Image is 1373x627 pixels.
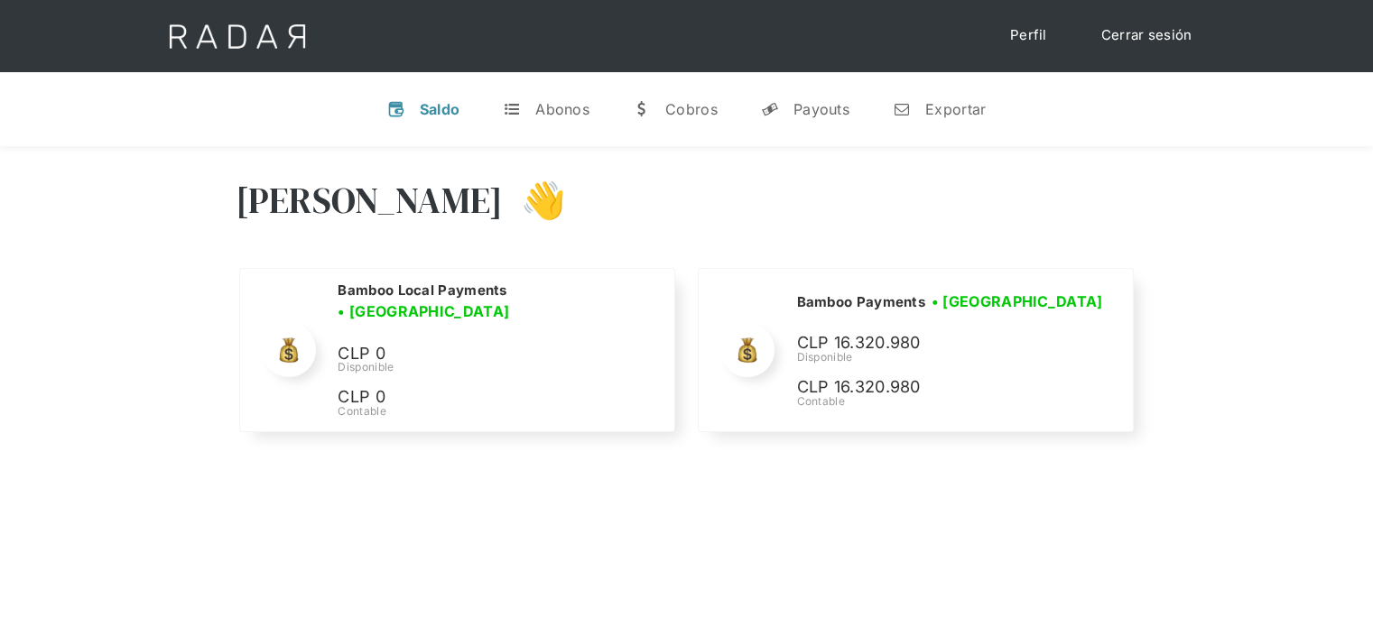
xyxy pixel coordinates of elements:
p: CLP 16.320.980 [796,374,1067,401]
div: n [893,100,911,118]
h3: 👋 [503,178,566,223]
div: Saldo [420,100,460,118]
div: Exportar [925,100,986,118]
div: Disponible [338,359,652,375]
a: Perfil [992,18,1065,53]
div: Disponible [796,349,1109,365]
div: Contable [796,393,1109,410]
h3: [PERSON_NAME] [236,178,504,223]
p: CLP 16.320.980 [796,330,1067,356]
h3: • [GEOGRAPHIC_DATA] [932,290,1103,312]
h2: Bamboo Local Payments [338,281,506,300]
p: CLP 0 [338,384,608,410]
div: w [633,100,651,118]
div: v [387,100,405,118]
div: Cobros [665,100,718,118]
div: Payouts [793,100,849,118]
div: t [503,100,521,118]
div: y [761,100,779,118]
a: Cerrar sesión [1083,18,1211,53]
div: Abonos [535,100,589,118]
h2: Bamboo Payments [796,293,925,311]
p: CLP 0 [338,341,608,367]
h3: • [GEOGRAPHIC_DATA] [338,300,509,322]
div: Contable [338,403,652,420]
